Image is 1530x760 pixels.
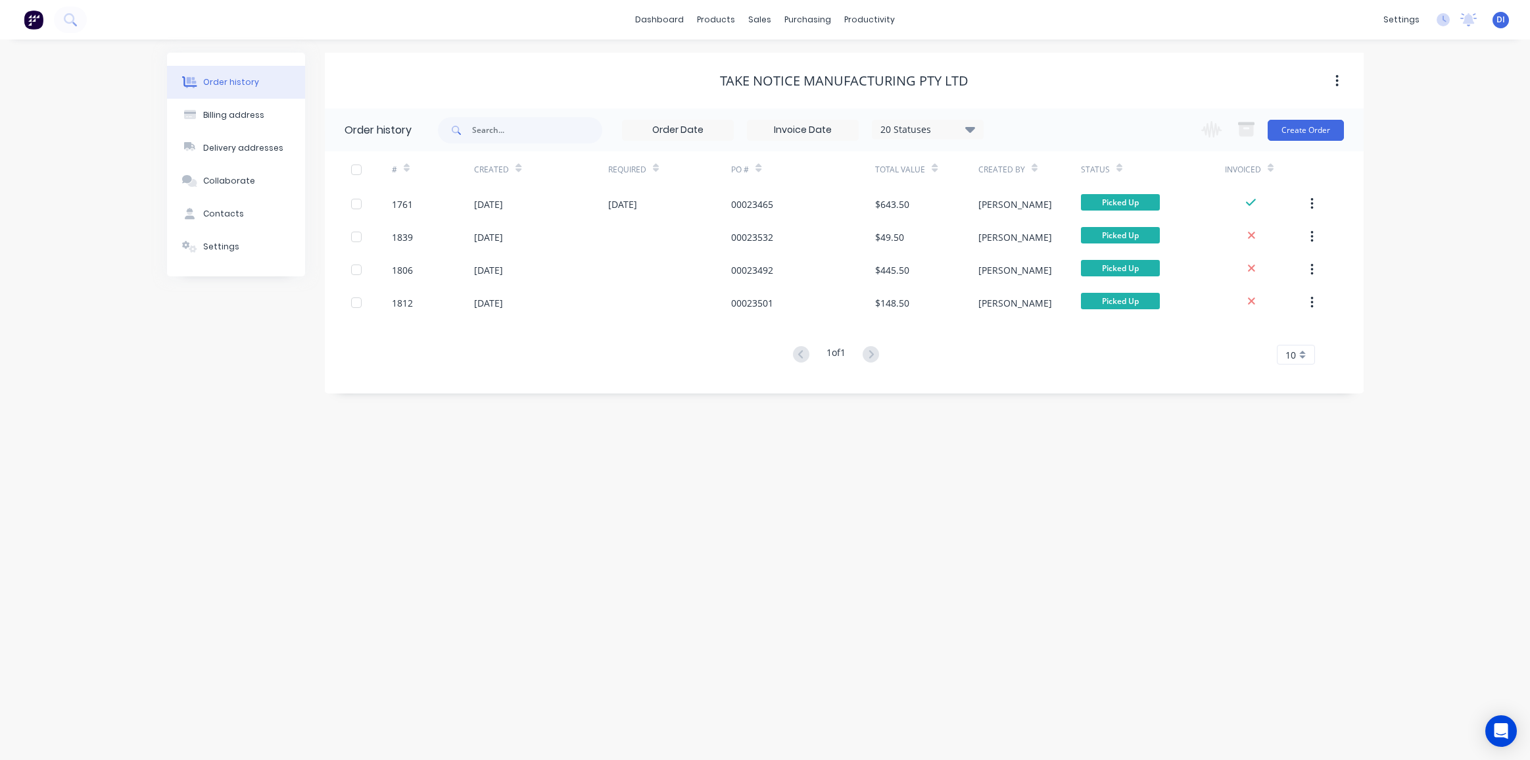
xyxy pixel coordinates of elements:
button: Order history [167,66,305,99]
img: Factory [24,10,43,30]
input: Search... [472,117,602,143]
div: $148.50 [875,296,909,310]
div: 00023532 [731,230,773,244]
div: # [392,151,474,188]
div: Open Intercom Messenger [1485,715,1517,747]
div: 00023501 [731,296,773,310]
div: [PERSON_NAME] [978,263,1052,277]
div: Billing address [203,109,264,121]
div: 1 of 1 [826,345,846,365]
div: Status [1081,151,1225,188]
div: $49.50 [875,230,904,244]
a: dashboard [629,10,690,30]
div: 00023465 [731,197,773,211]
div: [PERSON_NAME] [978,197,1052,211]
div: Required [608,164,646,176]
div: products [690,10,742,30]
button: Delivery addresses [167,132,305,165]
div: 20 Statuses [873,122,983,137]
div: settings [1377,10,1426,30]
div: [DATE] [474,230,503,244]
div: Created By [978,164,1025,176]
div: Invoiced [1225,151,1307,188]
div: # [392,164,397,176]
div: Order history [203,76,259,88]
div: PO # [731,164,749,176]
div: [DATE] [474,197,503,211]
div: Collaborate [203,175,255,187]
div: Status [1081,164,1110,176]
div: Total Value [875,151,978,188]
div: 1806 [392,263,413,277]
div: 1761 [392,197,413,211]
div: [PERSON_NAME] [978,230,1052,244]
span: Picked Up [1081,293,1160,309]
div: purchasing [778,10,838,30]
div: [DATE] [474,263,503,277]
div: sales [742,10,778,30]
div: $643.50 [875,197,909,211]
button: Contacts [167,197,305,230]
div: [DATE] [608,197,637,211]
div: Take Notice Manufacturing Pty Ltd [720,73,968,89]
div: Created By [978,151,1081,188]
span: Picked Up [1081,194,1160,211]
div: Contacts [203,208,244,220]
span: Picked Up [1081,227,1160,243]
button: Create Order [1268,120,1344,141]
span: DI [1496,14,1505,26]
div: Created [474,164,509,176]
div: 00023492 [731,263,773,277]
input: Invoice Date [748,120,858,140]
div: productivity [838,10,901,30]
div: Created [474,151,608,188]
div: [DATE] [474,296,503,310]
div: Delivery addresses [203,142,283,154]
button: Billing address [167,99,305,132]
div: [PERSON_NAME] [978,296,1052,310]
button: Collaborate [167,165,305,197]
div: 1812 [392,296,413,310]
div: Settings [203,241,239,253]
div: Total Value [875,164,925,176]
span: Picked Up [1081,260,1160,276]
div: $445.50 [875,263,909,277]
button: Settings [167,230,305,263]
div: Required [608,151,732,188]
div: Invoiced [1225,164,1261,176]
div: PO # [731,151,875,188]
span: 10 [1285,348,1296,362]
div: Order history [345,122,412,138]
input: Order Date [623,120,733,140]
div: 1839 [392,230,413,244]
